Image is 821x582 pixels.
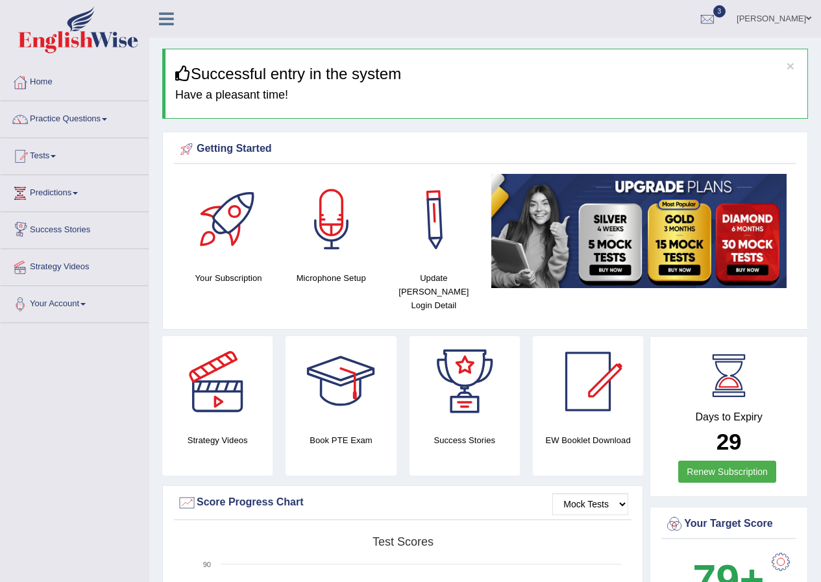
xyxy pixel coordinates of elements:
[389,271,478,312] h4: Update [PERSON_NAME] Login Detail
[373,535,434,548] tspan: Test scores
[286,271,376,285] h4: Microphone Setup
[1,138,149,171] a: Tests
[1,286,149,319] a: Your Account
[175,89,798,102] h4: Have a pleasant time!
[1,249,149,282] a: Strategy Videos
[177,493,628,513] div: Score Progress Chart
[410,433,520,447] h4: Success Stories
[491,174,787,288] img: small5.jpg
[787,59,794,73] button: ×
[717,429,742,454] b: 29
[1,64,149,97] a: Home
[286,433,396,447] h4: Book PTE Exam
[533,433,643,447] h4: EW Booklet Download
[1,175,149,208] a: Predictions
[665,515,793,534] div: Your Target Score
[184,271,273,285] h4: Your Subscription
[162,433,273,447] h4: Strategy Videos
[177,139,793,159] div: Getting Started
[203,561,211,568] text: 90
[1,101,149,134] a: Practice Questions
[665,411,793,423] h4: Days to Expiry
[1,212,149,245] a: Success Stories
[678,461,776,483] a: Renew Subscription
[175,66,798,82] h3: Successful entry in the system
[713,5,726,18] span: 3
